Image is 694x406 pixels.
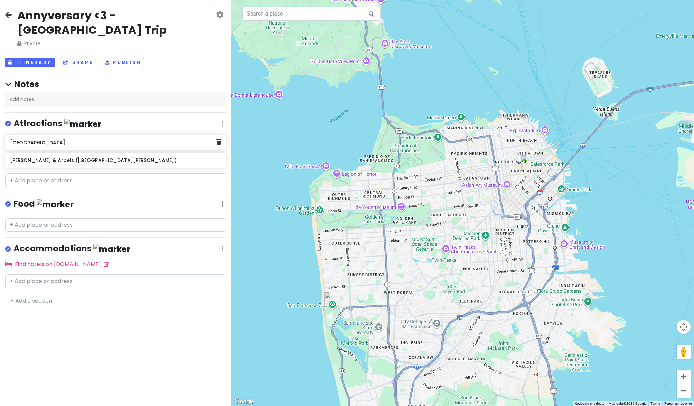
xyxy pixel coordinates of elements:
[324,292,343,310] div: San Francisco Zoo
[677,384,691,398] button: Zoom out
[677,370,691,384] button: Zoom in
[5,218,226,232] input: + Add place or address
[216,138,221,147] a: Delete place
[677,320,691,334] button: Map camera controls
[17,8,215,37] h2: Annyversary <3 - [GEOGRAPHIC_DATA] Trip
[609,402,646,405] span: Map data ©2025 Google
[10,157,221,163] h6: [PERSON_NAME] & Arpels ([GEOGRAPHIC_DATA][PERSON_NAME])
[5,260,109,268] a: Find hotels on [DOMAIN_NAME]
[650,402,660,405] a: Terms (opens in new tab)
[521,155,536,170] div: Van Cleef & Arpels (San Francisco - Geary Street)
[5,173,226,187] input: + Add place or address
[5,92,226,107] div: Add notes...
[93,244,130,254] img: marker
[233,397,256,406] a: Open this area in Google Maps (opens a new window)
[60,58,96,68] button: Share
[37,199,74,210] img: marker
[17,40,215,47] span: Private
[677,345,691,359] button: Drag Pegman onto the map to open Street View
[10,297,52,305] a: + Add a section
[5,79,226,89] h4: Notes
[233,397,256,406] img: Google
[5,58,55,68] button: Itinerary
[13,243,130,254] h4: Accommodations
[102,58,144,68] button: Publish
[64,119,101,129] img: marker
[10,139,216,146] h6: [GEOGRAPHIC_DATA]
[242,7,381,21] input: Search a place
[13,199,74,210] h4: Food
[575,401,604,406] button: Keyboard shortcuts
[13,118,101,129] h4: Attractions
[664,402,692,405] a: Report a map error
[5,274,226,288] input: + Add place or address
